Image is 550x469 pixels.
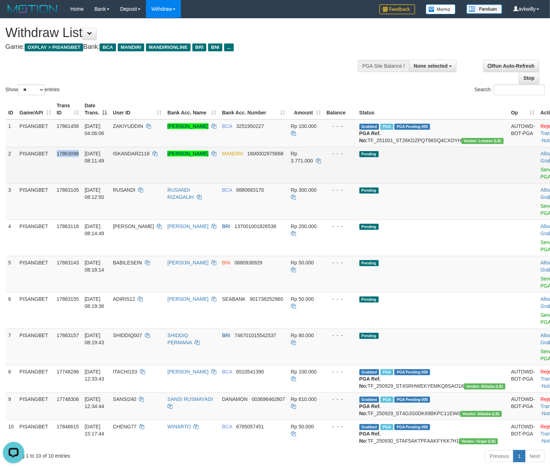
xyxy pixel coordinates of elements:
b: PGA Ref. No: [359,130,381,143]
label: Search: [475,84,545,95]
span: BNI [208,43,222,51]
span: BCA [222,369,232,375]
span: [DATE] 08:19:36 [85,296,104,309]
span: Marked by avksona [380,424,393,430]
td: 10 [5,420,17,447]
th: Bank Acc. Number: activate to sort column ascending [219,99,288,119]
span: Pending [359,297,379,303]
div: - - - [327,295,354,303]
td: PISANGBET [17,392,54,420]
a: Run Auto-Refresh [483,60,539,72]
span: 17748306 [57,396,79,402]
span: PGA Pending [394,369,430,375]
td: TF_251001_ST26KDZPQT98SQ4CXOYH [357,119,508,147]
span: MANDIRIONLINE [146,43,191,51]
span: BNI [222,260,230,266]
th: Balance [324,99,357,119]
span: BABILESEIN [113,260,142,266]
span: Vendor URL: https://dashboard.q2checkout.com/secure [459,438,498,444]
td: AUTOWD-BOT-PGA [508,392,538,420]
span: OXPLAY > PISANGBET [25,43,83,51]
span: 17863155 [57,296,79,302]
div: - - - [327,423,354,430]
a: [PERSON_NAME] [167,151,208,156]
th: User ID: activate to sort column ascending [110,99,165,119]
span: PGA Pending [394,424,430,430]
span: Marked by avksona [380,369,393,375]
div: - - - [327,332,354,339]
span: Copy 8880683170 to clipboard [236,187,264,193]
span: Vendor URL: https://dashboard.q2checkout.com/secure [461,138,504,144]
span: BRI [222,223,230,229]
span: [PERSON_NAME] [113,223,154,229]
span: Rp 610.000 [291,396,317,402]
span: Copy 6510541390 to clipboard [236,369,264,375]
td: 2 [5,147,17,183]
span: 17863143 [57,260,79,266]
span: 17748286 [57,369,79,375]
td: PISANGBET [17,292,54,329]
h4: Game: Bank: [5,43,359,51]
td: 6 [5,292,17,329]
span: BCA [222,123,232,129]
span: CHENG77 [113,424,136,429]
span: Copy 0680936929 to clipboard [234,260,262,266]
span: Vendor URL: https://dashboard.q2checkout.com/secure [464,383,505,390]
img: MOTION_logo.png [5,4,60,14]
b: PGA Ref. No: [359,431,381,444]
select: Showentries [18,84,45,95]
td: 9 [5,392,17,420]
b: PGA Ref. No: [359,403,381,416]
span: SHIDDIQ007 [113,333,142,338]
span: BRI [192,43,206,51]
td: TF_250930_STAF5AKTPFAAKFYKK7H1 [357,420,508,447]
span: BCA [222,424,232,429]
span: DANAMON [222,396,248,402]
td: PISANGBET [17,365,54,392]
span: Rp 50.000 [291,296,314,302]
span: SANSI240 [113,396,136,402]
input: Search: [494,84,545,95]
div: - - - [327,186,354,194]
label: Show entries [5,84,60,95]
span: Rp 80.000 [291,333,314,338]
div: - - - [327,259,354,266]
span: None selected [414,63,448,69]
div: - - - [327,223,354,230]
a: 1 [513,450,525,462]
a: [PERSON_NAME] [167,260,208,266]
span: [DATE] 04:06:06 [85,123,104,136]
td: PISANGBET [17,420,54,447]
a: Stop [519,72,539,84]
span: 17846615 [57,424,79,429]
span: Rp 50.000 [291,260,314,266]
span: Grabbed [359,424,379,430]
span: Marked by avkwilly [380,124,393,130]
th: Status [357,99,508,119]
span: Grabbed [359,124,379,130]
a: [PERSON_NAME] [167,223,208,229]
span: ZAKIYUDDIN [113,123,143,129]
span: [DATE] 12:34:44 [85,396,104,409]
button: None selected [409,60,456,72]
td: 3 [5,183,17,220]
span: Pending [359,260,379,266]
span: MANDIRI [118,43,144,51]
span: BCA [222,187,232,193]
a: RUSANDI RIZAGALIH [167,187,194,200]
span: RUSANDI [113,187,135,193]
span: Rp 50.000 [291,424,314,429]
td: PISANGBET [17,147,54,183]
div: - - - [327,396,354,403]
a: SHIDDIQ PERMANA [167,333,192,345]
span: [DATE] 08:12:50 [85,187,104,200]
span: [DATE] 08:18:14 [85,260,104,273]
span: [DATE] 08:11:49 [85,151,104,164]
td: PISANGBET [17,119,54,147]
th: ID [5,99,17,119]
span: Rp 300.000 [291,187,317,193]
div: - - - [327,123,354,130]
span: 17861458 [57,123,79,129]
span: [DATE] 12:33:43 [85,369,104,382]
span: ADIRIS12 [113,296,135,302]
